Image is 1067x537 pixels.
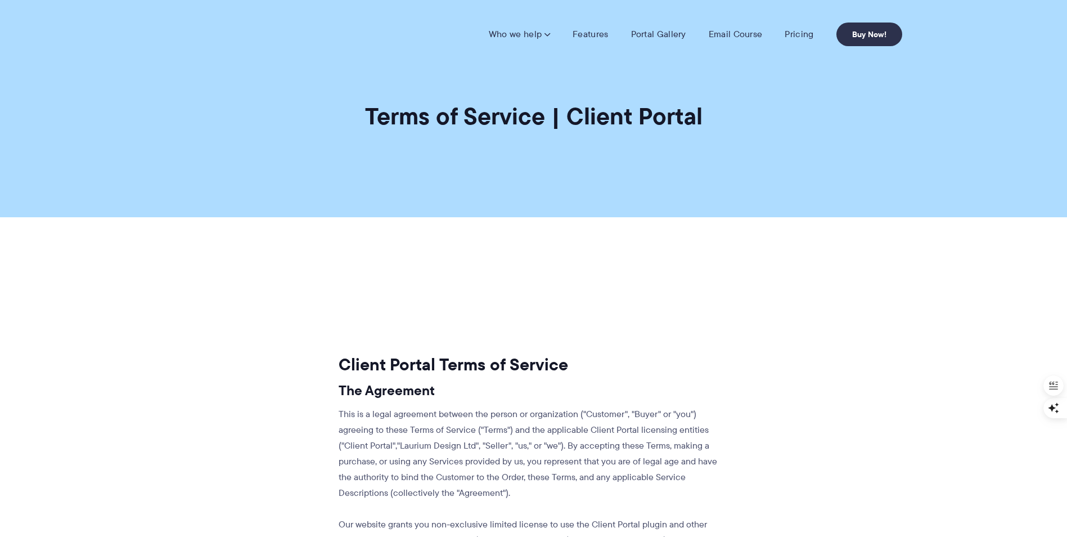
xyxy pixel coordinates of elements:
a: Buy Now! [836,23,902,46]
a: Portal Gallery [631,29,686,40]
h3: The Agreement [339,382,722,399]
h1: Terms of Service | Client Portal [365,101,703,131]
a: Email Course [709,29,763,40]
p: This is a legal agreement between the person or organization ("Customer", "Buyer" or "you") agree... [339,406,722,501]
a: Features [573,29,608,40]
a: Who we help [489,29,550,40]
h2: Client Portal Terms of Service [339,354,722,375]
a: Pricing [785,29,813,40]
